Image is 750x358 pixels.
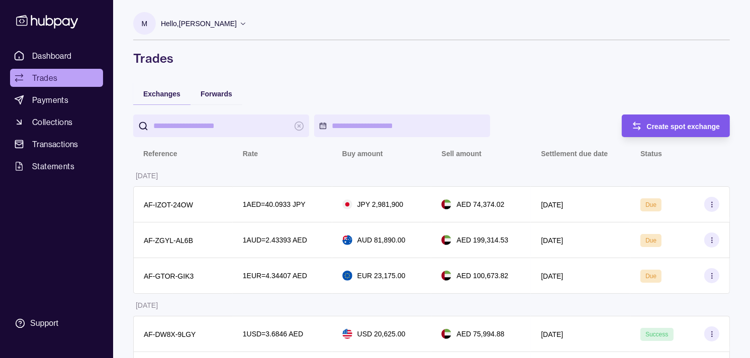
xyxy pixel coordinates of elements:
a: Dashboard [10,47,103,65]
p: AED 199,314.53 [456,234,508,246]
p: Reference [143,150,177,158]
img: us [342,329,352,339]
img: ae [441,271,451,281]
p: USD 20,625.00 [357,328,406,339]
p: AF-GTOR-GIK3 [144,272,194,280]
img: au [342,235,352,245]
h1: Trades [133,50,730,66]
p: [DATE] [541,330,563,338]
span: Due [645,273,657,280]
p: AF-DW8X-9LGY [144,330,196,338]
span: Forwards [201,90,232,98]
a: Payments [10,91,103,109]
p: [DATE] [541,272,563,280]
p: Buy amount [342,150,383,158]
span: Transactions [32,138,78,150]
span: Exchanges [143,90,180,98]
a: Support [10,313,103,334]
img: jp [342,199,352,209]
p: EUR 23,175.00 [357,270,406,281]
span: Payments [32,94,68,106]
span: Success [645,331,668,338]
p: Settlement due date [541,150,608,158]
p: AED 75,994.88 [456,328,504,339]
p: JPY 2,981,900 [357,199,404,210]
a: Trades [10,69,103,87]
img: ae [441,329,451,339]
span: Trades [32,72,57,84]
span: Create spot exchange [647,123,720,131]
p: 1 AUD = 2.43393 AED [243,234,307,246]
p: Status [640,150,662,158]
img: eu [342,271,352,281]
a: Collections [10,113,103,131]
a: Statements [10,157,103,175]
a: Transactions [10,135,103,153]
span: Statements [32,160,74,172]
img: ae [441,235,451,245]
p: Sell amount [441,150,481,158]
p: AF-ZGYL-AL6B [144,236,193,245]
img: ae [441,199,451,209]
p: [DATE] [541,201,563,209]
button: Create spot exchange [622,114,730,137]
p: 1 AED = 40.0933 JPY [243,199,306,210]
p: Hello, [PERSON_NAME] [161,18,237,29]
p: AF-IZOT-24OW [144,201,193,209]
span: Collections [32,116,72,128]
div: Support [30,318,58,329]
p: 1 EUR = 4.34407 AED [243,270,307,281]
p: AUD 81,890.00 [357,234,406,246]
p: 1 USD = 3.6846 AED [243,328,303,339]
p: M [142,18,148,29]
p: [DATE] [541,236,563,245]
input: search [153,114,289,137]
span: Due [645,201,657,208]
p: AED 74,374.02 [456,199,504,210]
span: Dashboard [32,50,72,62]
p: Rate [243,150,258,158]
p: [DATE] [136,172,158,180]
p: AED 100,673.82 [456,270,508,281]
span: Due [645,237,657,244]
p: [DATE] [136,301,158,309]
